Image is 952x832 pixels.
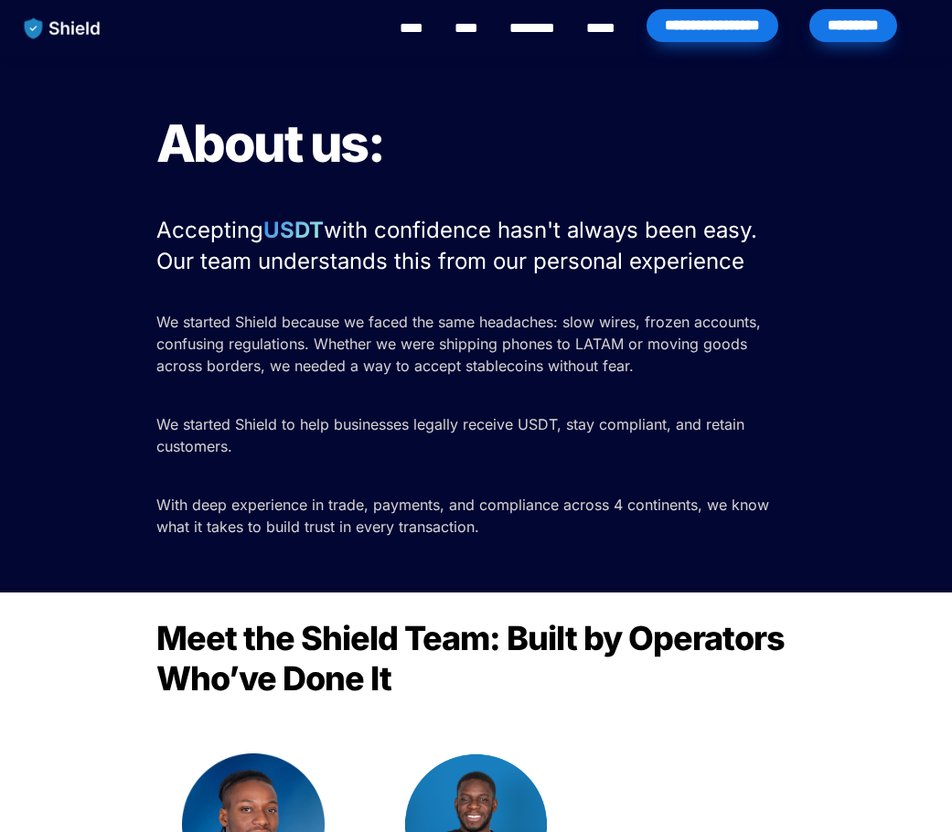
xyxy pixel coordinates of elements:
span: with confidence hasn't always been easy. Our team understands this from our personal experience [156,217,764,274]
span: About us: [156,112,384,175]
span: Accepting [156,217,263,243]
img: website logo [16,9,110,48]
span: With deep experience in trade, payments, and compliance across 4 continents, we know what it take... [156,496,774,536]
strong: USDT [263,217,324,243]
span: We started Shield to help businesses legally receive USDT, stay compliant, and retain customers. [156,415,749,455]
span: We started Shield because we faced the same headaches: slow wires, frozen accounts, confusing reg... [156,313,765,375]
span: Meet the Shield Team: Built by Operators Who’ve Done It [156,618,791,699]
